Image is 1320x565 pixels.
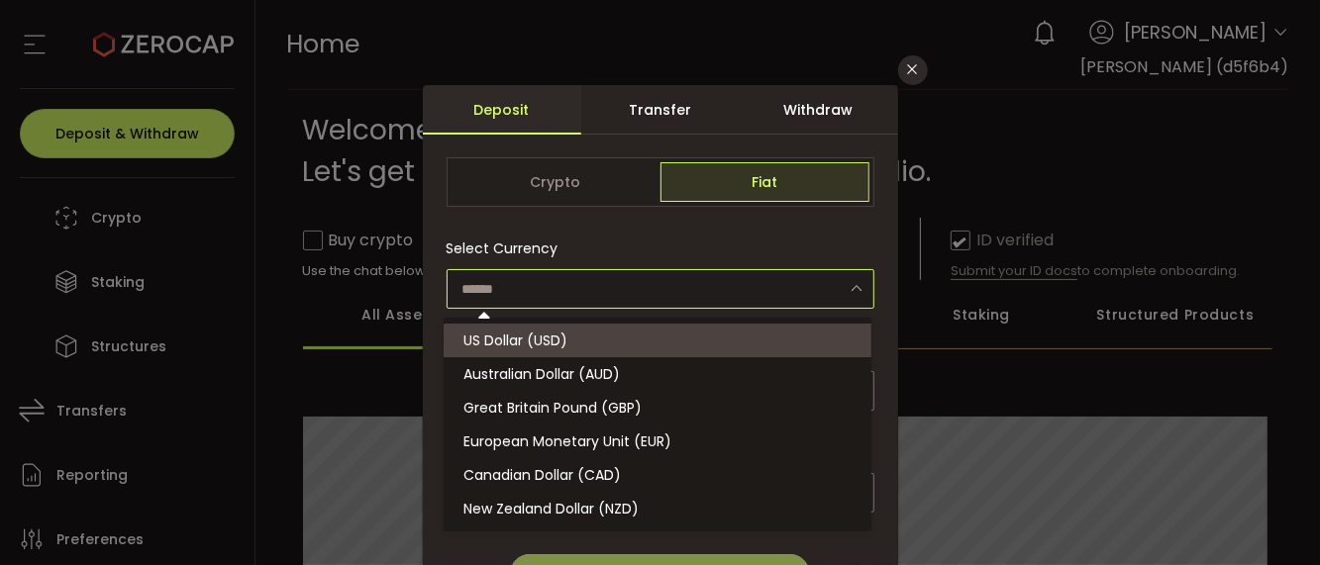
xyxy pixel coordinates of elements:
[463,330,567,350] span: US Dollar (USD)
[423,85,581,135] div: Deposit
[447,238,570,258] label: Select Currency
[463,364,620,384] span: Australian Dollar (AUD)
[463,465,621,485] span: Canadian Dollar (CAD)
[463,398,642,418] span: Great Britain Pound (GBP)
[463,431,671,451] span: European Monetary Unit (EUR)
[740,85,898,135] div: Withdraw
[452,162,660,202] span: Crypto
[581,85,740,135] div: Transfer
[1089,351,1320,565] iframe: Chat Widget
[463,499,639,518] span: New Zealand Dollar (NZD)
[898,55,928,85] button: Close
[660,162,869,202] span: Fiat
